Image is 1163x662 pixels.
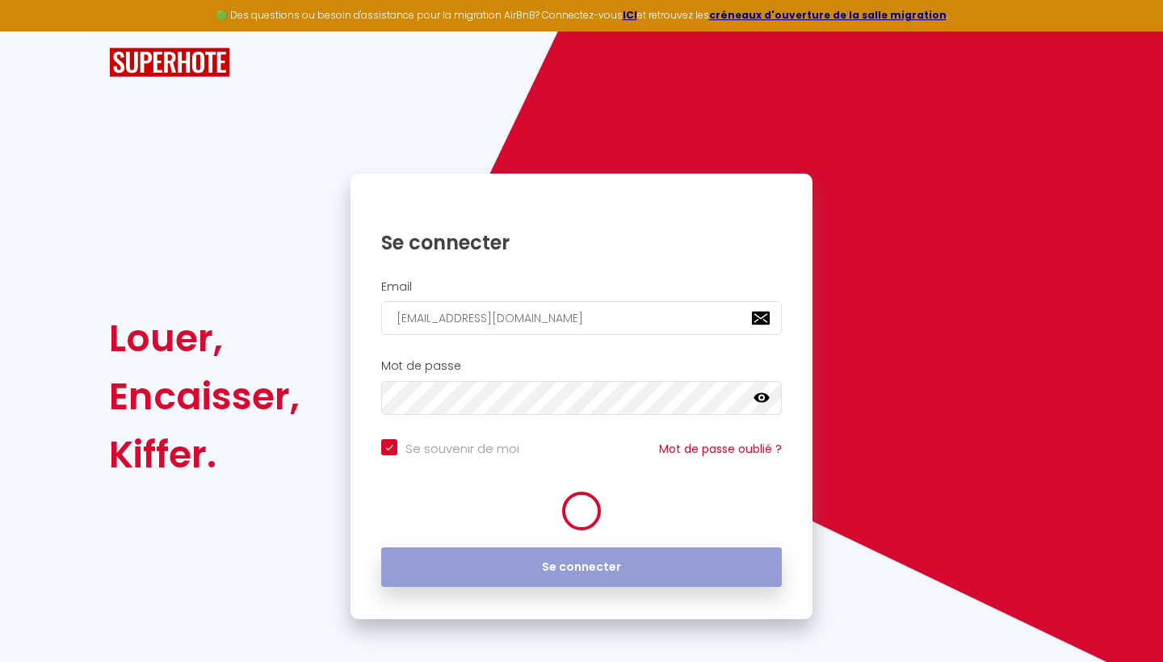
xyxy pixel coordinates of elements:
[381,359,782,373] h2: Mot de passe
[659,441,782,457] a: Mot de passe oublié ?
[109,367,300,425] div: Encaisser,
[623,8,637,22] a: ICI
[13,6,61,55] button: Ouvrir le widget de chat LiveChat
[109,48,230,78] img: SuperHote logo
[381,301,782,335] input: Ton Email
[109,425,300,484] div: Kiffer.
[381,230,782,255] h1: Se connecter
[709,8,947,22] a: créneaux d'ouverture de la salle migration
[381,280,782,294] h2: Email
[109,309,300,367] div: Louer,
[381,547,782,588] button: Se connecter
